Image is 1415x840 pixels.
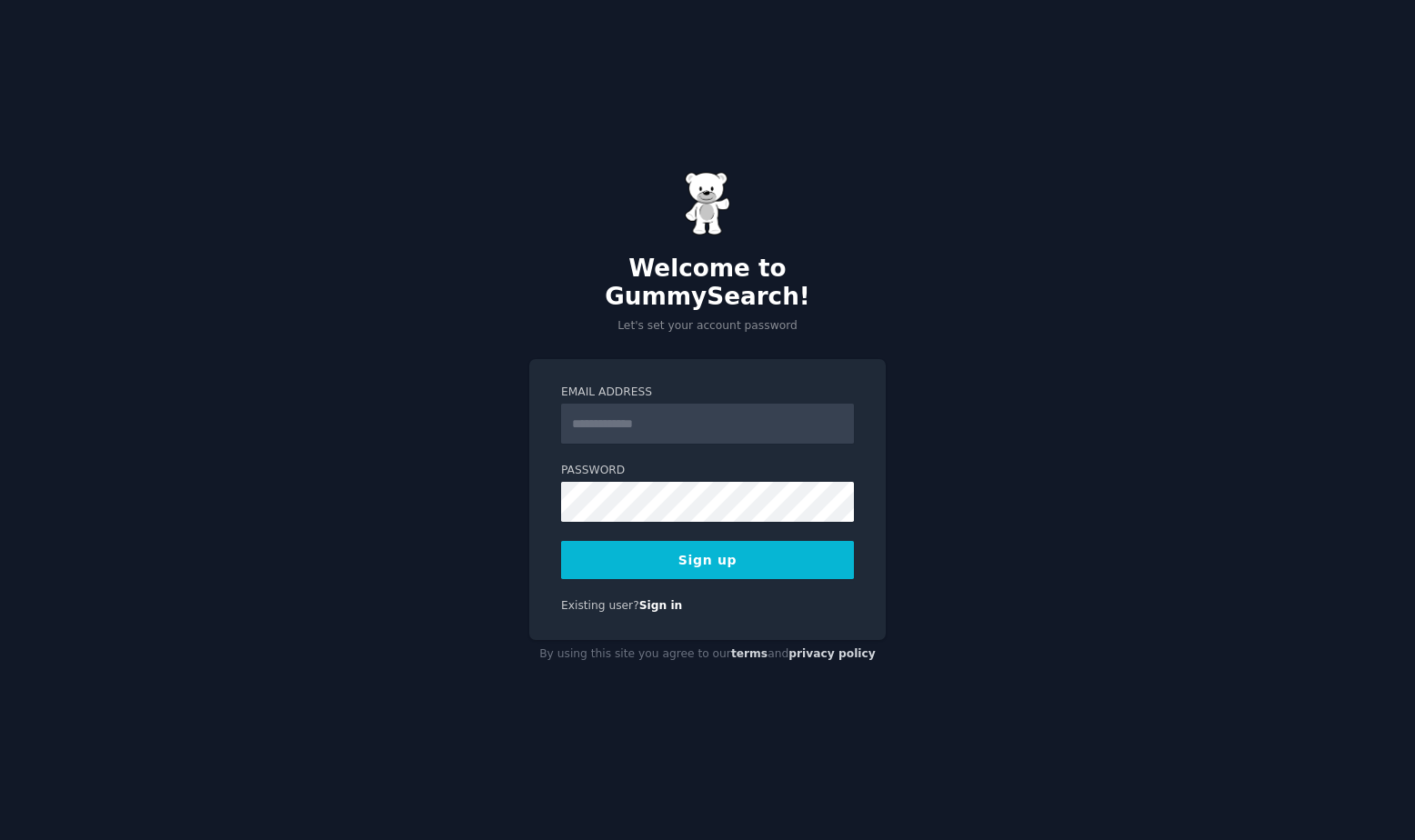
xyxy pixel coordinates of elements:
p: Let's set your account password [529,318,886,335]
label: Email Address [561,385,854,401]
div: By using this site you agree to our and [529,640,886,669]
span: Existing user? [561,599,639,612]
a: privacy policy [788,647,876,660]
button: Sign up [561,541,854,579]
a: Sign in [639,599,683,612]
label: Password [561,463,854,479]
img: Gummy Bear [685,172,730,235]
h2: Welcome to GummySearch! [529,255,886,312]
a: terms [731,647,768,660]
